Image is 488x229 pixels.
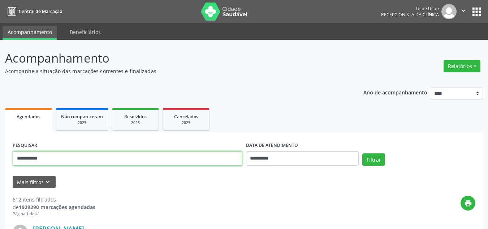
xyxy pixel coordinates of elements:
[470,5,483,18] button: apps
[65,26,106,38] a: Beneficiários
[444,60,480,72] button: Relatórios
[5,67,340,75] p: Acompanhe a situação das marcações correntes e finalizadas
[441,4,457,19] img: img
[362,153,385,166] button: Filtrar
[61,120,103,126] div: 2025
[461,196,475,211] button: print
[61,114,103,120] span: Não compareceram
[464,199,472,207] i: print
[381,12,439,18] span: Recepcionista da clínica
[3,26,57,40] a: Acompanhamento
[457,4,470,19] button: 
[13,140,37,151] label: PESQUISAR
[168,120,204,126] div: 2025
[363,88,427,97] p: Ano de acompanhamento
[124,114,147,120] span: Resolvidos
[459,7,467,14] i: 
[174,114,198,120] span: Cancelados
[13,203,95,211] div: de
[5,49,340,67] p: Acompanhamento
[246,140,298,151] label: DATA DE ATENDIMENTO
[13,196,95,203] div: 612 itens filtrados
[381,5,439,12] div: Uspe Uspe
[13,176,56,188] button: Mais filtroskeyboard_arrow_down
[5,5,62,17] a: Central de Marcação
[13,211,95,217] div: Página 1 de 41
[19,8,62,14] span: Central de Marcação
[19,204,95,211] strong: 1929290 marcações agendadas
[117,120,154,126] div: 2025
[44,178,52,186] i: keyboard_arrow_down
[17,114,40,120] span: Agendados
